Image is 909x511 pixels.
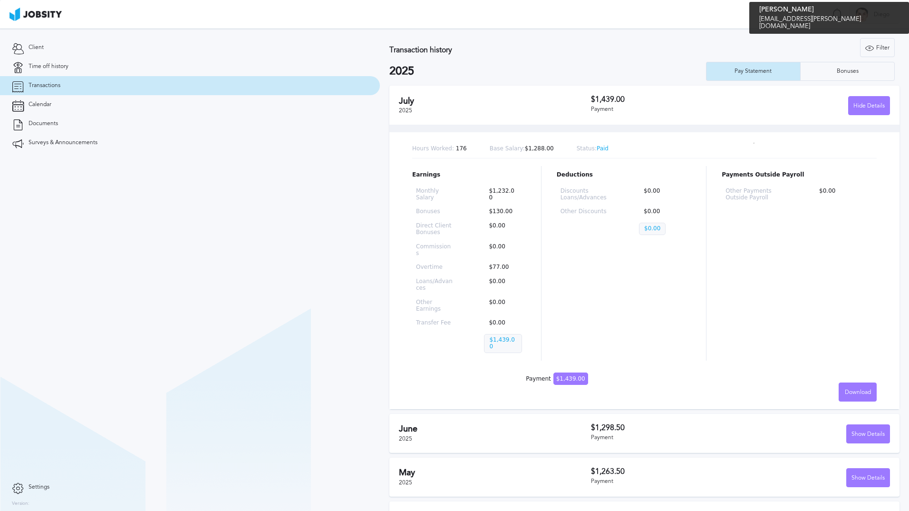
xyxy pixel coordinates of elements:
[814,188,873,201] p: $0.00
[29,82,60,89] span: Transactions
[416,188,454,201] p: Monthly Salary
[29,120,58,127] span: Documents
[29,44,44,51] span: Client
[10,8,62,21] img: ab4bad089aa723f57921c736e9817d99.png
[848,96,890,115] button: Hide Details
[839,383,877,402] button: Download
[850,5,899,24] button: DDiego
[416,320,454,326] p: Transfer Fee
[399,96,591,106] h2: July
[12,501,29,507] label: Version:
[29,63,68,70] span: Time off history
[577,146,609,152] p: Paid
[591,467,740,476] h3: $1,263.50
[845,389,871,396] span: Download
[860,38,895,57] button: Filter
[639,208,687,215] p: $0.00
[557,172,691,178] p: Deductions
[399,424,591,434] h2: June
[484,278,522,292] p: $0.00
[591,423,740,432] h3: $1,298.50
[639,188,687,201] p: $0.00
[553,373,588,385] span: $1,439.00
[484,334,522,353] p: $1,439.00
[861,39,894,58] div: Filter
[416,264,454,271] p: Overtime
[416,223,454,236] p: Direct Client Bonuses
[29,101,51,108] span: Calendar
[847,469,890,488] div: Show Details
[639,223,666,235] p: $0.00
[416,244,454,257] p: Commissions
[416,278,454,292] p: Loans/Advances
[412,145,454,152] span: Hours Worked:
[29,484,49,491] span: Settings
[869,11,894,18] span: Diego
[412,172,526,178] p: Earnings
[389,65,706,78] h2: 2025
[399,107,412,114] span: 2025
[577,145,597,152] span: Status:
[484,320,522,326] p: $0.00
[416,299,454,313] p: Other Earnings
[832,68,863,75] div: Bonuses
[484,208,522,215] p: $130.00
[399,435,412,442] span: 2025
[591,478,740,485] div: Payment
[846,468,890,487] button: Show Details
[730,68,776,75] div: Pay Statement
[725,188,784,201] p: Other Payments Outside Payroll
[561,208,609,215] p: Other Discounts
[490,146,554,152] p: $1,288.00
[484,244,522,257] p: $0.00
[490,145,525,152] span: Base Salary:
[591,95,740,104] h3: $1,439.00
[706,62,801,81] button: Pay Statement
[800,62,895,81] button: Bonuses
[399,468,591,478] h2: May
[484,188,522,201] p: $1,232.00
[484,264,522,271] p: $77.00
[591,434,740,441] div: Payment
[484,223,522,236] p: $0.00
[29,139,97,146] span: Surveys & Announcements
[484,299,522,313] p: $0.00
[526,376,588,383] div: Payment
[722,172,877,178] p: Payments Outside Payroll
[591,106,740,113] div: Payment
[416,208,454,215] p: Bonuses
[561,188,609,201] p: Discounts Loans/Advances
[849,97,890,116] div: Hide Details
[846,424,890,443] button: Show Details
[389,46,665,54] h3: Transaction history
[412,146,467,152] p: 176
[847,425,890,444] div: Show Details
[399,479,412,486] span: 2025
[855,8,869,22] div: D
